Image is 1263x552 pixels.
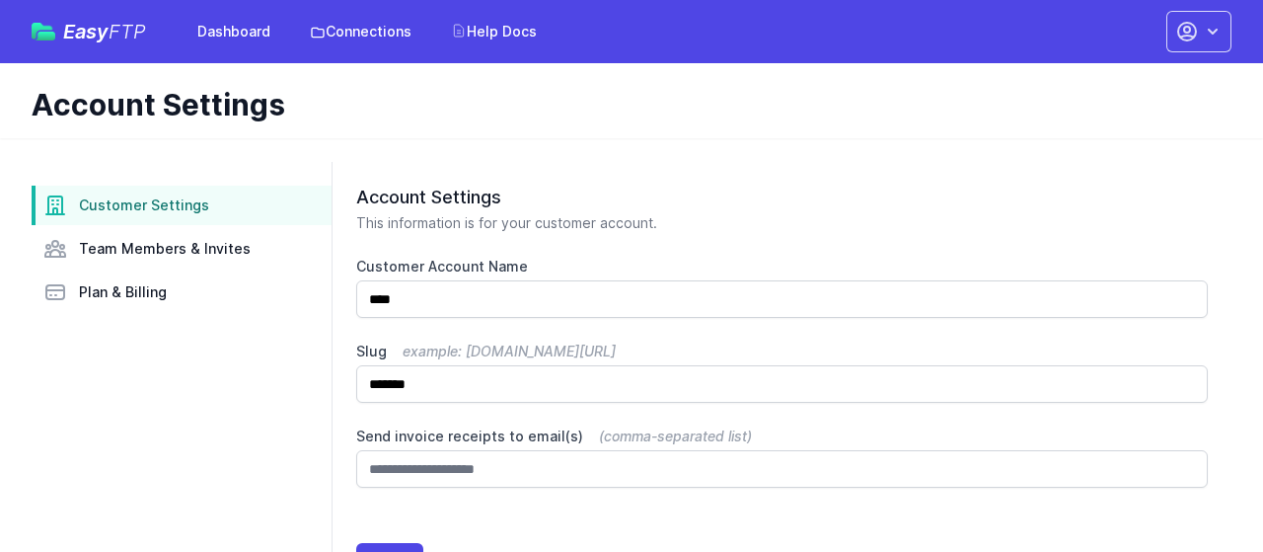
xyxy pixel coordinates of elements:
h2: Account Settings [356,186,1208,209]
a: Customer Settings [32,186,332,225]
img: easyftp_logo.png [32,23,55,40]
label: Customer Account Name [356,257,1208,276]
a: EasyFTP [32,22,146,41]
a: Help Docs [439,14,549,49]
span: Customer Settings [79,196,209,215]
span: FTP [109,20,146,43]
label: Slug [356,342,1208,361]
label: Send invoice receipts to email(s) [356,427,1208,446]
span: (comma-separated list) [599,428,752,444]
a: Team Members & Invites [32,229,332,269]
span: Easy [63,22,146,41]
h1: Account Settings [32,87,1216,122]
a: Plan & Billing [32,273,332,312]
a: Connections [298,14,423,49]
span: Team Members & Invites [79,239,251,259]
span: Plan & Billing [79,282,167,302]
span: example: [DOMAIN_NAME][URL] [403,343,616,359]
p: This information is for your customer account. [356,213,1208,233]
a: Dashboard [186,14,282,49]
